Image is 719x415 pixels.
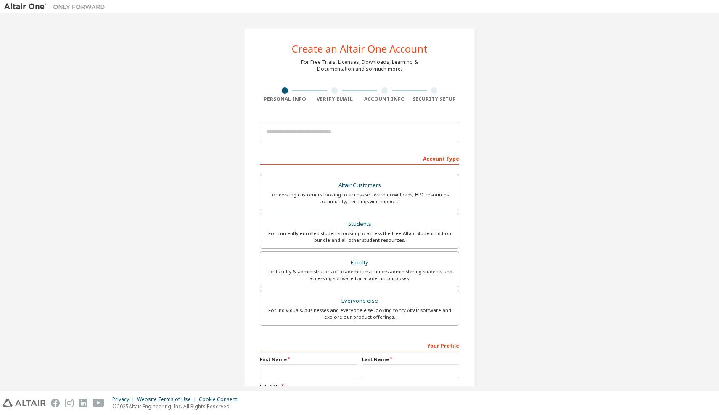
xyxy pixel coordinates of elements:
[265,307,454,320] div: For individuals, businesses and everyone else looking to try Altair software and explore our prod...
[79,399,87,407] img: linkedin.svg
[292,44,428,54] div: Create an Altair One Account
[265,295,454,307] div: Everyone else
[260,383,459,390] label: Job Title
[310,96,360,103] div: Verify Email
[260,96,310,103] div: Personal Info
[265,268,454,282] div: For faculty & administrators of academic institutions administering students and accessing softwa...
[265,191,454,205] div: For existing customers looking to access software downloads, HPC resources, community, trainings ...
[359,96,410,103] div: Account Info
[265,180,454,191] div: Altair Customers
[260,338,459,352] div: Your Profile
[301,59,418,72] div: For Free Trials, Licenses, Downloads, Learning & Documentation and so much more.
[260,356,357,363] label: First Name
[51,399,60,407] img: facebook.svg
[260,151,459,165] div: Account Type
[265,257,454,269] div: Faculty
[137,396,199,403] div: Website Terms of Use
[112,403,242,410] p: © 2025 Altair Engineering, Inc. All Rights Reserved.
[199,396,242,403] div: Cookie Consent
[4,3,109,11] img: Altair One
[362,356,459,363] label: Last Name
[265,230,454,243] div: For currently enrolled students looking to access the free Altair Student Edition bundle and all ...
[265,218,454,230] div: Students
[65,399,74,407] img: instagram.svg
[410,96,460,103] div: Security Setup
[93,399,105,407] img: youtube.svg
[112,396,137,403] div: Privacy
[3,399,46,407] img: altair_logo.svg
